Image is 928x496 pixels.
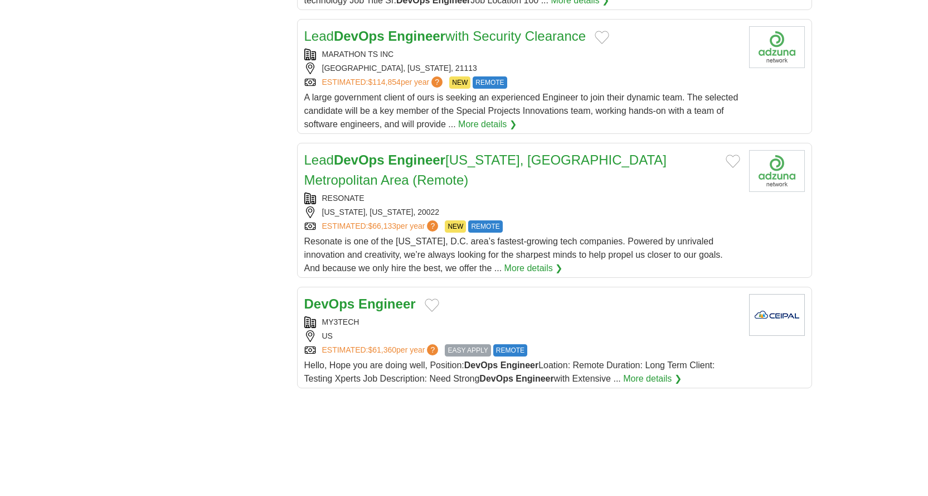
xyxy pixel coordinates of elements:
[445,344,490,357] span: EASY APPLY
[749,26,805,68] img: Company logo
[368,345,396,354] span: $61,360
[516,374,553,383] strong: Engineer
[304,152,667,187] a: LeadDevOps Engineer[US_STATE], [GEOGRAPHIC_DATA] Metropolitan Area (Remote)
[427,220,438,232] span: ?
[493,344,527,357] span: REMOTE
[358,296,416,311] strong: Engineer
[449,76,470,89] span: NEW
[334,28,385,44] strong: DevOps
[749,150,805,192] img: Company logo
[304,28,586,44] a: LeadDevOps Engineerwith Security Clearance
[322,220,441,233] a: ESTIMATED:$66,133per year?
[726,155,740,168] button: Add to favorite jobs
[749,294,805,336] img: My3Tech logo
[427,344,438,355] span: ?
[368,78,400,86] span: $114,854
[322,317,359,326] a: MY3TECH
[425,298,439,312] button: Add to favorite jobs
[334,152,385,167] strong: DevOps
[501,360,538,370] strong: Engineer
[304,296,355,311] strong: DevOps
[304,93,738,129] span: A large government client of ours is seeking an experienced Engineer to join their dynamic team. ...
[304,330,740,342] div: US
[431,76,443,88] span: ?
[368,221,396,230] span: $66,133
[304,296,416,311] a: DevOps Engineer
[473,76,507,89] span: REMOTE
[504,262,563,275] a: More details ❯
[304,62,740,74] div: [GEOGRAPHIC_DATA], [US_STATE], 21113
[388,28,445,44] strong: Engineer
[304,192,740,204] div: RESONATE
[479,374,513,383] strong: DevOps
[445,220,466,233] span: NEW
[458,118,517,131] a: More details ❯
[464,360,498,370] strong: DevOps
[304,360,715,383] span: Hello, Hope you are doing well, Position: Loation: Remote Duration: Long Term Client: Testing Xpe...
[623,372,682,386] a: More details ❯
[595,31,609,44] button: Add to favorite jobs
[304,206,740,218] div: [US_STATE], [US_STATE], 20022
[304,237,723,273] span: Resonate is one of the [US_STATE], D.C. area’s fastest-growing tech companies. Powered by unrival...
[388,152,445,167] strong: Engineer
[304,49,740,60] div: MARATHON TS INC
[468,220,502,233] span: REMOTE
[322,76,445,89] a: ESTIMATED:$114,854per year?
[322,344,441,357] a: ESTIMATED:$61,360per year?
